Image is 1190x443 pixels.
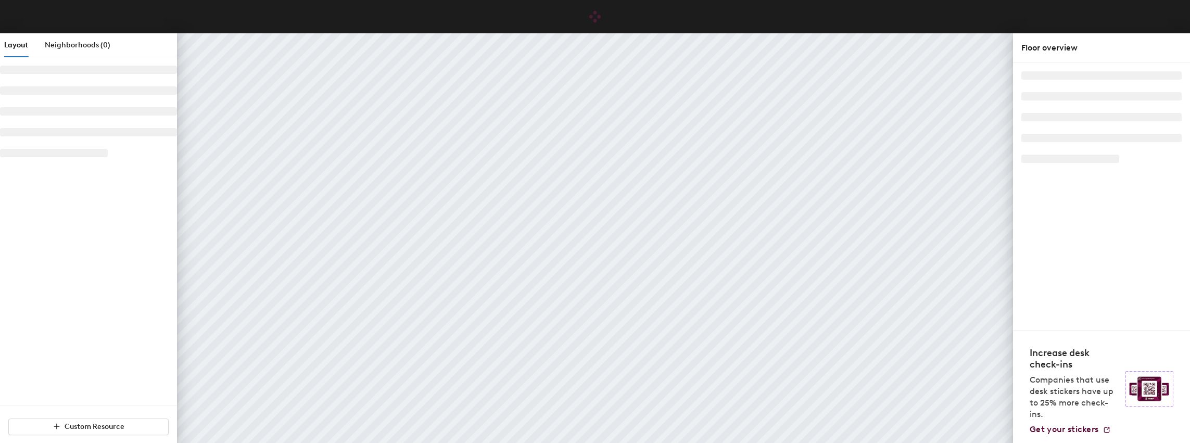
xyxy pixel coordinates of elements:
a: Get your stickers [1030,424,1111,435]
span: Neighborhoods (0) [45,41,110,49]
span: Custom Resource [65,422,124,431]
img: Sticker logo [1125,371,1173,407]
p: Companies that use desk stickers have up to 25% more check-ins. [1030,374,1119,420]
div: Floor overview [1021,42,1182,54]
h4: Increase desk check-ins [1030,347,1119,370]
button: Custom Resource [8,419,169,435]
span: Layout [4,41,28,49]
span: Get your stickers [1030,424,1098,434]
